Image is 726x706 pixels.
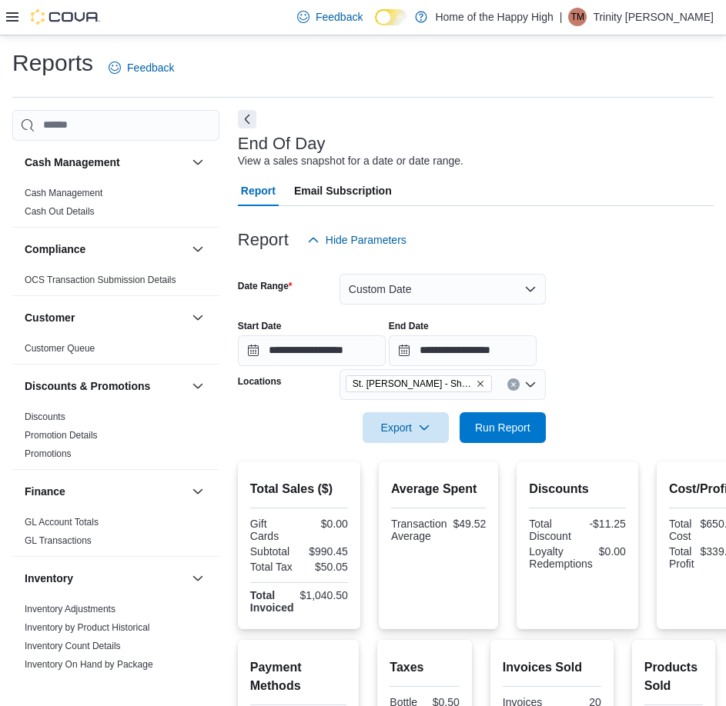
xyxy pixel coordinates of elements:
[12,184,219,227] div: Cash Management
[25,205,95,218] span: Cash Out Details
[189,153,207,172] button: Cash Management
[25,206,95,217] a: Cash Out Details
[31,9,100,25] img: Cova
[389,320,429,332] label: End Date
[25,155,186,170] button: Cash Management
[189,308,207,327] button: Customer
[644,658,704,695] h2: Products Sold
[25,658,153,671] span: Inventory On Hand by Package
[302,545,348,558] div: $990.45
[189,482,207,501] button: Finance
[25,571,186,586] button: Inventory
[25,275,176,285] a: OCS Transaction Submission Details
[250,545,296,558] div: Subtotal
[460,412,546,443] button: Run Report
[250,658,347,695] h2: Payment Methods
[25,241,186,257] button: Compliance
[189,240,207,258] button: Compliance
[669,518,694,542] div: Total Cost
[375,25,376,26] span: Dark Mode
[353,376,473,391] span: St. [PERSON_NAME] - Shoppes @ [PERSON_NAME] - Fire & Flower
[300,589,348,601] div: $1,040.50
[25,342,95,355] span: Customer Queue
[529,545,593,570] div: Loyalty Redemptions
[12,271,219,295] div: Compliance
[238,153,463,169] div: View a sales snapshot for a date or date range.
[25,571,73,586] h3: Inventory
[127,60,174,75] span: Feedback
[291,2,369,32] a: Feedback
[375,9,407,25] input: Dark Mode
[560,8,563,26] p: |
[25,411,65,422] a: Discounts
[12,48,93,78] h1: Reports
[25,484,65,499] h3: Finance
[25,640,121,652] span: Inventory Count Details
[326,232,406,248] span: Hide Parameters
[302,561,348,573] div: $50.05
[238,280,293,292] label: Date Range
[316,9,363,25] span: Feedback
[503,658,601,677] h2: Invoices Sold
[599,545,626,558] div: $0.00
[302,518,348,530] div: $0.00
[12,513,219,556] div: Finance
[363,412,449,443] button: Export
[25,641,121,651] a: Inventory Count Details
[238,231,289,249] h3: Report
[25,429,98,441] span: Promotion Details
[25,188,102,198] a: Cash Management
[25,155,120,170] h3: Cash Management
[391,518,447,542] div: Transaction Average
[250,518,296,542] div: Gift Cards
[250,480,348,498] h2: Total Sales ($)
[593,8,714,26] p: Trinity [PERSON_NAME]
[238,135,326,153] h3: End Of Day
[25,604,115,614] a: Inventory Adjustments
[25,659,153,670] a: Inventory On Hand by Package
[25,430,98,441] a: Promotion Details
[189,569,207,588] button: Inventory
[102,52,180,83] a: Feedback
[25,310,186,325] button: Customer
[435,8,553,26] p: Home of the Happy High
[529,518,574,542] div: Total Discount
[390,658,460,677] h2: Taxes
[25,411,65,423] span: Discounts
[25,343,95,354] a: Customer Queue
[25,187,102,199] span: Cash Management
[12,339,219,364] div: Customer
[301,225,413,255] button: Hide Parameters
[529,480,626,498] h2: Discounts
[238,335,386,366] input: Press the down key to open a popover containing a calendar.
[25,516,99,528] span: GL Account Totals
[524,378,537,391] button: Open list of options
[294,175,392,206] span: Email Subscription
[25,603,115,615] span: Inventory Adjustments
[391,480,486,498] h2: Average Spent
[25,621,150,634] span: Inventory by Product Historical
[25,378,150,394] h3: Discounts & Promotions
[250,589,294,614] strong: Total Invoiced
[238,110,256,128] button: Next
[568,8,587,26] div: Trinity Mclaughlin
[25,241,85,257] h3: Compliance
[346,375,492,392] span: St. Albert - Shoppes @ Giroux - Fire & Flower
[669,545,694,570] div: Total Profit
[25,517,99,528] a: GL Account Totals
[25,484,186,499] button: Finance
[25,448,72,460] span: Promotions
[25,378,186,394] button: Discounts & Promotions
[476,379,485,388] button: Remove St. Albert - Shoppes @ Giroux - Fire & Flower from selection in this group
[475,420,530,435] span: Run Report
[453,518,487,530] div: $49.52
[250,561,296,573] div: Total Tax
[25,448,72,459] a: Promotions
[340,274,546,305] button: Custom Date
[372,412,440,443] span: Export
[580,518,626,530] div: -$11.25
[189,377,207,395] button: Discounts & Promotions
[507,378,520,391] button: Clear input
[25,534,92,547] span: GL Transactions
[241,175,276,206] span: Report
